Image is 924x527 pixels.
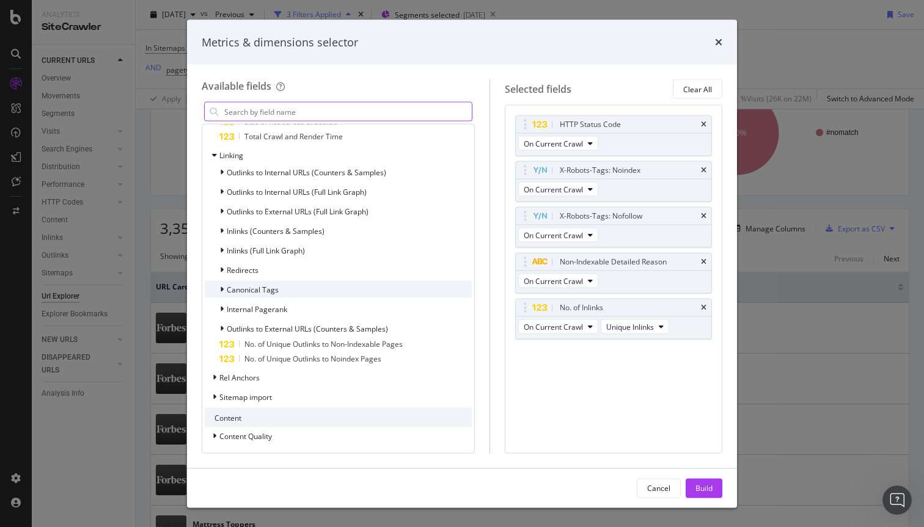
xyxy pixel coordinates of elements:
div: HTTP Status CodetimesOn Current Crawl [515,115,712,156]
div: times [715,34,722,50]
div: Non-Indexable Detailed ReasontimesOn Current Crawl [515,253,712,294]
button: Clear All [673,79,722,99]
div: Selected fields [505,82,571,96]
span: Inlinks (Counters & Samples) [227,225,324,236]
span: HTML Tags [219,450,258,460]
span: Outlinks to External URLs (Full Link Graph) [227,206,369,216]
span: Redirects [227,264,258,275]
div: Content [205,408,472,427]
span: On Current Crawl [524,230,583,240]
div: Available fields [202,79,271,93]
span: Linking [219,150,243,160]
div: HTTP Status Code [560,118,621,131]
div: X-Robots-Tags: Noindex [560,164,640,176]
span: Outlinks to Internal URLs (Full Link Graph) [227,186,367,197]
span: Inlinks (Full Link Graph) [227,245,305,255]
div: Clear All [683,84,712,94]
div: Cancel [647,482,670,493]
span: On Current Crawl [524,184,583,194]
span: Sitemap import [219,391,272,402]
button: Cancel [637,478,681,498]
button: On Current Crawl [518,228,598,242]
span: Canonical Tags [227,284,279,294]
span: Outlinks to External URLs (Counters & Samples) [227,323,388,333]
button: On Current Crawl [518,136,598,151]
div: Build [695,482,713,493]
span: No. of Unique Outlinks to Noindex Pages [244,354,381,364]
button: Unique Inlinks [601,319,669,334]
div: times [701,304,706,311]
iframe: Intercom live chat [882,485,912,515]
div: Metrics & dimensions selector [202,34,358,50]
input: Search by field name [223,103,472,121]
div: modal [187,20,737,507]
div: No. of InlinkstimesOn Current CrawlUnique Inlinks [515,299,712,340]
span: Rel Anchors [219,372,260,382]
div: Non-Indexable Detailed Reason [560,256,667,268]
span: Internal Pagerank [227,303,287,314]
div: X-Robots-Tags: Nofollow [560,210,642,222]
span: No. of Unique Outlinks to Non-Indexable Pages [244,339,403,349]
button: On Current Crawl [518,319,598,334]
span: On Current Crawl [524,275,583,286]
div: X-Robots-Tags: NofollowtimesOn Current Crawl [515,207,712,248]
div: X-Robots-Tags: NoindextimesOn Current Crawl [515,161,712,202]
span: Content Quality [219,431,272,441]
div: times [701,167,706,174]
div: No. of Inlinks [560,302,603,314]
div: times [701,213,706,220]
div: times [701,258,706,266]
button: Build [686,478,722,498]
span: Total Crawl and Render Time [244,131,343,142]
button: On Current Crawl [518,182,598,197]
span: On Current Crawl [524,321,583,332]
span: On Current Crawl [524,138,583,148]
button: On Current Crawl [518,274,598,288]
span: Unique Inlinks [606,321,654,332]
span: Outlinks to Internal URLs (Counters & Samples) [227,167,386,177]
div: times [701,121,706,128]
